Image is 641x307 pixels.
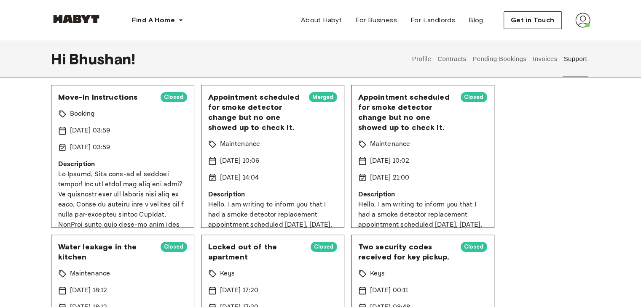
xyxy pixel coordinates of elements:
span: For Business [355,15,397,25]
p: [DATE] 18:12 [70,286,107,296]
button: Pending Bookings [472,40,528,77]
p: [DATE] 00:11 [370,286,408,296]
p: Maintenance [370,139,410,149]
button: Support [563,40,588,77]
img: Habyt [51,15,102,23]
button: Profile [411,40,432,77]
span: Closed [161,243,187,251]
p: [DATE] 14:04 [220,173,259,183]
span: Two security codes received for key pickup. [358,242,454,262]
span: Closed [311,243,337,251]
p: [DATE] 03:59 [70,143,110,153]
a: For Business [349,12,404,29]
p: Description [208,190,337,200]
span: Bhushan ! [69,50,135,68]
a: For Landlords [404,12,462,29]
p: Maintenance [220,139,260,149]
button: Invoices [531,40,558,77]
p: Description [358,190,487,200]
a: Blog [462,12,490,29]
p: [DATE] 10:02 [370,156,410,166]
p: [DATE] 17:20 [220,286,259,296]
p: Description [58,159,187,169]
span: Hi [51,50,69,68]
span: Water leakage in the kitchen [58,242,154,262]
button: Get in Touch [504,11,562,29]
div: user profile tabs [409,40,590,77]
span: Merged [309,93,337,101]
span: Appointment scheduled for smoke detector change but no one showed up to check it. [208,92,302,132]
span: Closed [461,243,487,251]
p: Keys [370,269,385,279]
a: About Habyt [294,12,349,29]
span: Get in Touch [511,15,555,25]
span: About Habyt [301,15,342,25]
p: [DATE] 03:59 [70,126,110,136]
span: Appointment scheduled for smoke detector change but no one showed up to check it. [358,92,454,132]
p: [DATE] 10:06 [220,156,260,166]
span: Blog [469,15,483,25]
span: Find A Home [132,15,175,25]
p: [DATE] 21:00 [370,173,410,183]
p: Booking [70,109,95,119]
span: Move-In Instructions [58,92,154,102]
button: Contracts [437,40,467,77]
span: Closed [461,93,487,101]
p: Maintenance [70,269,110,279]
span: Locked out of the apartment [208,242,304,262]
span: Closed [161,93,187,101]
img: avatar [575,13,590,28]
p: Keys [220,269,235,279]
span: For Landlords [410,15,455,25]
button: Find A Home [125,12,190,29]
